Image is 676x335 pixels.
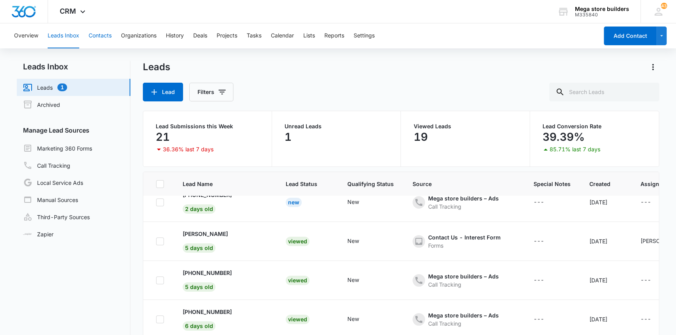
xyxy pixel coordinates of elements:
[347,198,373,207] div: - - Select to Edit Field
[271,23,294,48] button: Calendar
[286,199,302,206] a: New
[286,277,310,284] a: Viewed
[183,269,246,292] div: - - Select to Edit Field
[589,180,610,188] span: Created
[286,198,302,207] div: New
[183,230,228,251] a: [PERSON_NAME]5 days old
[428,194,499,202] div: Mega store builders – Ads
[575,6,629,12] div: account name
[347,276,373,285] div: - - Select to Edit Field
[347,315,359,323] div: New
[661,3,667,9] div: notifications count
[354,23,375,48] button: Settings
[23,178,83,187] a: Local Service Ads
[413,124,517,129] p: Viewed Leads
[183,308,246,331] div: - - Select to Edit Field
[428,272,499,280] div: Mega store builders – Ads
[286,238,310,245] a: Viewed
[303,23,315,48] button: Lists
[413,194,513,211] div: - - Select to Edit Field
[183,180,256,188] span: Lead Name
[166,23,184,48] button: History
[183,308,232,316] p: [PHONE_NUMBER]
[428,311,499,319] div: Mega store builders – Ads
[163,147,213,152] p: 36.36% last 7 days
[413,272,513,289] div: - - Select to Edit Field
[89,23,112,48] button: Contacts
[347,276,359,284] div: New
[428,202,499,211] div: Call Tracking
[347,237,359,245] div: New
[286,237,310,246] div: Viewed
[534,198,544,207] div: ---
[640,315,651,324] div: ---
[428,319,499,328] div: Call Tracking
[183,308,232,329] a: [PHONE_NUMBER]6 days old
[575,12,629,18] div: account id
[48,23,79,48] button: Leads Inbox
[156,124,259,129] p: Lead Submissions this Week
[347,237,373,246] div: - - Select to Edit Field
[543,124,646,129] p: Lead Conversion Rate
[286,180,317,188] span: Lead Status
[589,276,622,284] div: [DATE]
[14,23,38,48] button: Overview
[640,276,665,285] div: - - Select to Edit Field
[23,230,53,238] a: Zapier
[589,315,622,323] div: [DATE]
[347,198,359,206] div: New
[23,144,92,153] a: Marketing 360 Forms
[640,198,665,207] div: - - Select to Edit Field
[413,233,515,250] div: - - Select to Edit Field
[428,280,499,289] div: Call Tracking
[534,276,544,285] div: ---
[23,100,60,109] a: Archived
[17,61,130,73] h2: Leads Inbox
[640,315,665,324] div: - - Select to Edit Field
[183,269,232,277] p: [PHONE_NUMBER]
[143,83,183,101] button: Lead
[347,180,394,188] span: Qualifying Status
[217,23,237,48] button: Projects
[285,131,292,143] p: 1
[121,23,157,48] button: Organizations
[23,83,67,92] a: Leads1
[156,131,170,143] p: 21
[640,276,651,285] div: ---
[534,315,558,324] div: - - Select to Edit Field
[183,230,228,238] p: [PERSON_NAME]
[640,198,651,207] div: ---
[413,311,513,328] div: - - Select to Edit Field
[183,269,232,290] a: [PHONE_NUMBER]5 days old
[286,276,310,285] div: Viewed
[23,161,70,170] a: Call Tracking
[550,147,600,152] p: 85.71% last 7 days
[604,27,656,45] button: Add Contact
[285,124,388,129] p: Unread Leads
[647,61,659,73] button: Actions
[183,191,246,214] div: - - Select to Edit Field
[193,23,207,48] button: Deals
[534,198,558,207] div: - - Select to Edit Field
[183,243,215,253] span: 5 days old
[543,131,585,143] p: 39.39%
[189,83,233,101] button: Filters
[428,233,501,241] div: Contact Us - Interest Form
[661,3,667,9] span: 43
[23,212,90,222] a: Third-Party Sources
[183,230,242,253] div: - - Select to Edit Field
[347,315,373,324] div: - - Select to Edit Field
[534,237,544,246] div: ---
[428,241,501,250] div: Forms
[23,195,78,204] a: Manual Sources
[183,191,232,212] a: [PHONE_NUMBER]2 days old
[534,180,571,188] span: Special Notes
[286,316,310,323] a: Viewed
[143,61,170,73] h1: Leads
[183,321,215,331] span: 6 days old
[549,83,659,101] input: Search Leads
[60,7,76,15] span: CRM
[247,23,262,48] button: Tasks
[534,315,544,324] div: ---
[589,198,622,206] div: [DATE]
